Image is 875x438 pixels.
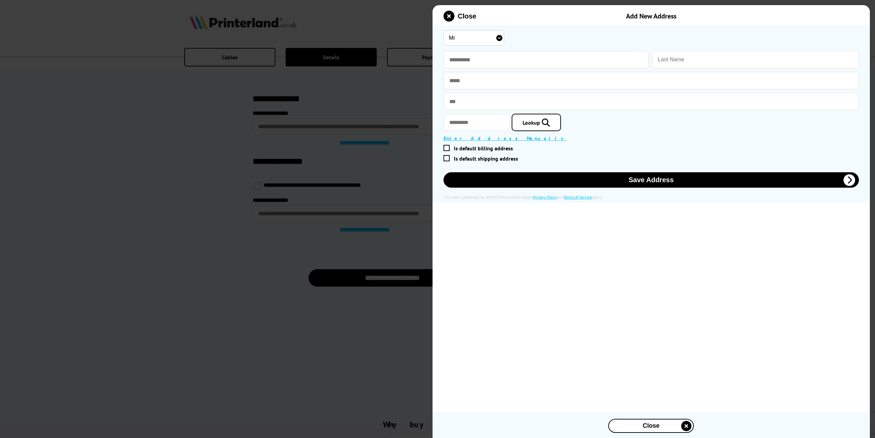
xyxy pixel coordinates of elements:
span: Is default billing address [454,145,513,152]
button: close modal [608,419,694,433]
div: This site is protected by reCAPTCHA and the Google and apply. [443,195,859,200]
a: Terms of Service [564,195,592,200]
button: Save Address [443,172,859,188]
span: Close [458,12,476,20]
div: Add New Address [526,12,776,21]
input: Last Name [652,51,859,68]
button: close modal [443,11,476,22]
a: Lookup [512,114,561,131]
span: Lookup [523,119,540,126]
a: Enter Address Manually [443,135,567,141]
a: Privacy Policy [533,195,557,200]
span: Close [626,422,676,429]
span: Is default shipping address [454,155,518,162]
